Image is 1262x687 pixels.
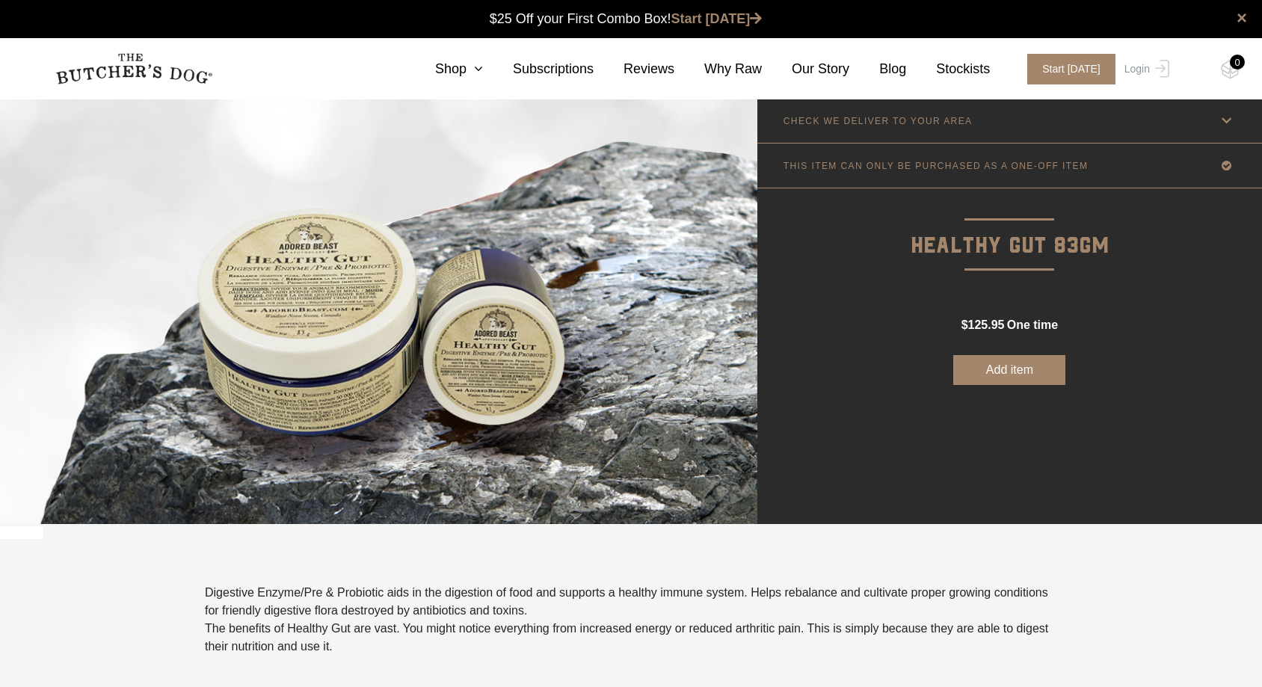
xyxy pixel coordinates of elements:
[594,59,674,79] a: Reviews
[968,318,1005,331] span: 125.95
[849,59,906,79] a: Blog
[405,59,483,79] a: Shop
[757,144,1262,188] a: THIS ITEM CAN ONLY BE PURCHASED AS A ONE-OFF ITEM
[1221,60,1240,79] img: TBD_Cart-Empty.png
[1230,55,1245,70] div: 0
[906,59,990,79] a: Stockists
[1121,54,1169,84] a: Login
[1012,54,1121,84] a: Start [DATE]
[757,188,1262,264] p: Healthy Gut 83gm
[205,584,1057,620] p: Digestive Enzyme/Pre & Probiotic aids in the digestion of food and supports a healthy immune syst...
[1007,318,1058,331] span: one time
[674,59,762,79] a: Why Raw
[671,11,763,26] a: Start [DATE]
[762,59,849,79] a: Our Story
[205,620,1057,656] p: The benefits of Healthy Gut are vast. You might notice everything from increased energy or reduce...
[784,116,973,126] p: CHECK WE DELIVER TO YOUR AREA
[953,355,1065,385] button: Add item
[784,161,1089,171] p: THIS ITEM CAN ONLY BE PURCHASED AS A ONE-OFF ITEM
[1237,9,1247,27] a: close
[483,59,594,79] a: Subscriptions
[961,318,968,331] span: $
[1027,54,1115,84] span: Start [DATE]
[757,99,1262,143] a: CHECK WE DELIVER TO YOUR AREA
